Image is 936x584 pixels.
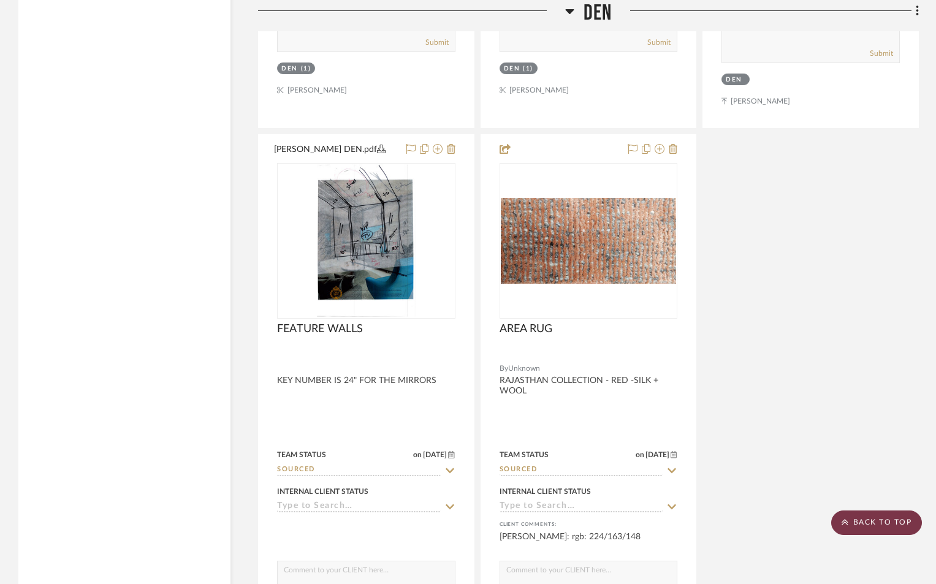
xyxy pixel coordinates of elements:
div: Internal Client Status [500,486,591,497]
button: Submit [647,37,671,48]
span: on [636,451,644,458]
span: [DATE] [422,450,448,459]
span: By [500,363,508,374]
input: Type to Search… [500,501,663,513]
button: Submit [425,37,449,48]
span: Unknown [508,363,540,374]
scroll-to-top-button: BACK TO TOP [831,510,922,535]
input: Type to Search… [500,465,663,476]
div: 0 [500,164,677,318]
div: 0 [278,164,455,318]
button: Submit [870,48,893,59]
img: AREA RUG [501,198,677,284]
span: on [413,451,422,458]
div: (1) [523,64,533,74]
input: Type to Search… [277,501,441,513]
div: (1) [301,64,311,74]
div: [PERSON_NAME]: rgb: 224/163/148 [500,531,678,555]
button: [PERSON_NAME] DEN.pdf [274,142,398,157]
div: Team Status [277,449,326,460]
div: Team Status [500,449,549,460]
div: Internal Client Status [277,486,368,497]
span: FEATURE WALLS [277,322,363,336]
span: AREA RUG [500,322,552,336]
input: Type to Search… [277,465,441,476]
div: DEN [504,64,520,74]
span: [DATE] [644,450,671,459]
img: FEATURE WALLS [317,164,416,317]
div: DEN [281,64,298,74]
div: DEN [726,75,742,85]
